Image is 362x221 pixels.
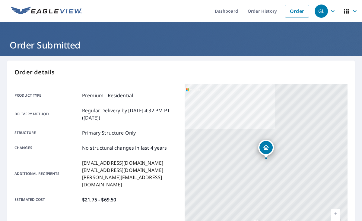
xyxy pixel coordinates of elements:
p: Delivery method [14,107,80,121]
p: Structure [14,129,80,136]
p: [EMAIL_ADDRESS][DOMAIN_NAME] [82,167,177,174]
p: Changes [14,144,80,151]
a: Current Level 17, Zoom In [331,209,340,218]
div: GL [315,5,328,18]
a: Order [285,5,309,17]
p: No structural changes in last 4 years [82,144,167,151]
p: Estimated cost [14,196,80,203]
div: Dropped pin, building 1, Residential property, 133 Roseland Dr Vicksburg, MS 39180 [258,140,274,158]
p: Primary Structure Only [82,129,136,136]
p: Additional recipients [14,159,80,188]
h1: Order Submitted [7,39,355,51]
img: EV Logo [11,7,82,16]
p: [PERSON_NAME][EMAIL_ADDRESS][DOMAIN_NAME] [82,174,177,188]
p: $21.75 - $69.50 [82,196,116,203]
p: Order details [14,68,348,77]
p: Regular Delivery by [DATE] 4:32 PM PT ([DATE]) [82,107,177,121]
p: Product type [14,92,80,99]
p: Premium - Residential [82,92,133,99]
p: [EMAIL_ADDRESS][DOMAIN_NAME] [82,159,177,167]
